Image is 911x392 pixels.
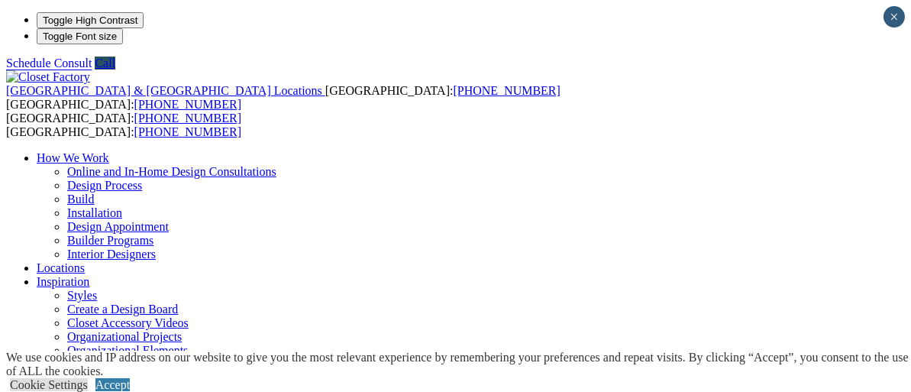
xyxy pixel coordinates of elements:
a: Create a Design Board [67,303,178,316]
a: Closet Accessory Videos [67,316,189,329]
a: [PHONE_NUMBER] [453,84,560,97]
a: Organizational Projects [67,330,182,343]
span: [GEOGRAPHIC_DATA] & [GEOGRAPHIC_DATA] Locations [6,84,322,97]
a: Styles [67,289,97,302]
div: We use cookies and IP address on our website to give you the most relevant experience by remember... [6,351,911,378]
a: Locations [37,261,85,274]
a: How We Work [37,151,109,164]
img: Closet Factory [6,70,90,84]
button: Toggle High Contrast [37,12,144,28]
a: Accept [95,378,130,391]
span: Toggle High Contrast [43,15,137,26]
a: Build [67,193,95,206]
a: [PHONE_NUMBER] [134,98,241,111]
a: Schedule Consult [6,57,92,70]
a: Organizational Elements [67,344,188,357]
a: Installation [67,206,122,219]
a: Design Process [67,179,142,192]
a: [PHONE_NUMBER] [134,112,241,125]
a: [GEOGRAPHIC_DATA] & [GEOGRAPHIC_DATA] Locations [6,84,325,97]
a: Call [95,57,115,70]
span: [GEOGRAPHIC_DATA]: [GEOGRAPHIC_DATA]: [6,112,241,138]
span: Toggle Font size [43,31,117,42]
a: [PHONE_NUMBER] [134,125,241,138]
span: [GEOGRAPHIC_DATA]: [GEOGRAPHIC_DATA]: [6,84,560,111]
a: Builder Programs [67,234,153,247]
a: Interior Designers [67,248,156,261]
button: Toggle Font size [37,28,123,44]
a: Cookie Settings [10,378,88,391]
a: Design Appointment [67,220,169,233]
a: Online and In-Home Design Consultations [67,165,276,178]
button: Close [884,6,905,28]
a: Inspiration [37,275,89,288]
